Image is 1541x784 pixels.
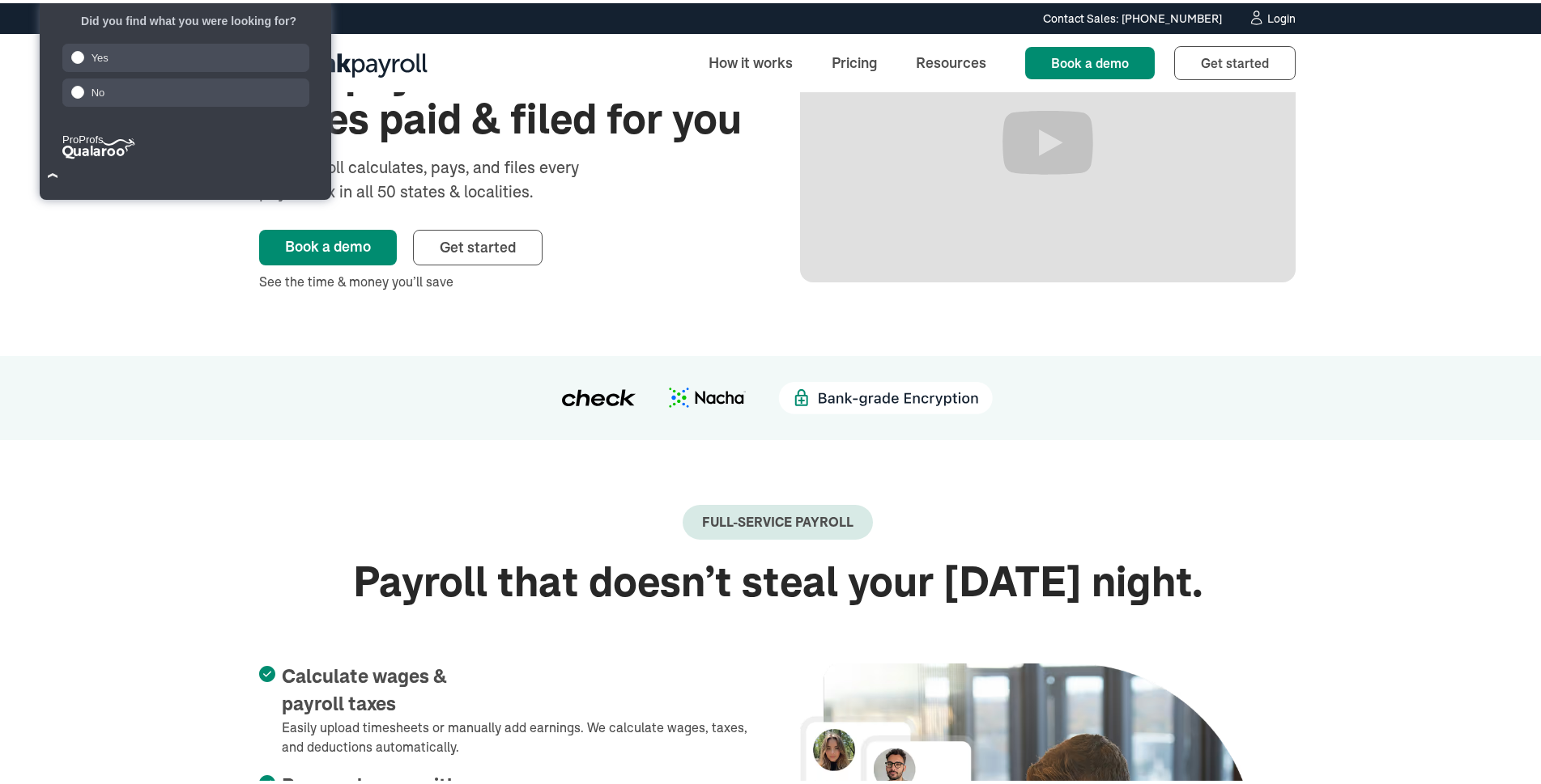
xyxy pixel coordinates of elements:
[282,663,447,711] span: Calculate wages & payroll taxes
[259,660,755,753] li: Easily upload timesheets or manually add earnings. We calculate wages, taxes, and deductions auto...
[696,42,806,77] a: How it works
[259,152,622,201] div: BlinkPayroll calculates, pays, and files every payroll tax in all 50 states & localities.
[702,511,854,527] div: Full-Service payroll
[800,1,1296,279] iframe: Run Payroll in 3 min with BlinkPayroll
[259,39,428,81] a: home
[1051,52,1129,68] span: Book a demo
[59,11,317,27] div: Did you find what you were looking for?
[259,47,755,139] h1: Run payroll in 3 min—Taxes paid & filed for you
[62,75,310,104] div: No
[1248,6,1296,24] a: Login
[440,235,516,253] span: Get started
[1174,43,1296,77] a: Get started
[62,40,310,69] div: Yes
[259,556,1296,602] h2: Payroll that doesn’t steal your [DATE] night.
[413,227,543,262] a: Get started
[62,129,101,143] tspan: ProProfs
[40,159,66,186] button: Close Survey
[903,42,999,77] a: Resources
[1043,7,1222,24] div: Contact Sales: [PHONE_NUMBER]
[259,269,755,288] div: See the time & money you’ll save
[1267,10,1296,21] div: Login
[62,148,135,160] a: ProProfs
[819,42,890,77] a: Pricing
[1025,44,1155,76] a: Book a demo
[1201,52,1269,68] span: Get started
[259,227,397,262] a: Book a demo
